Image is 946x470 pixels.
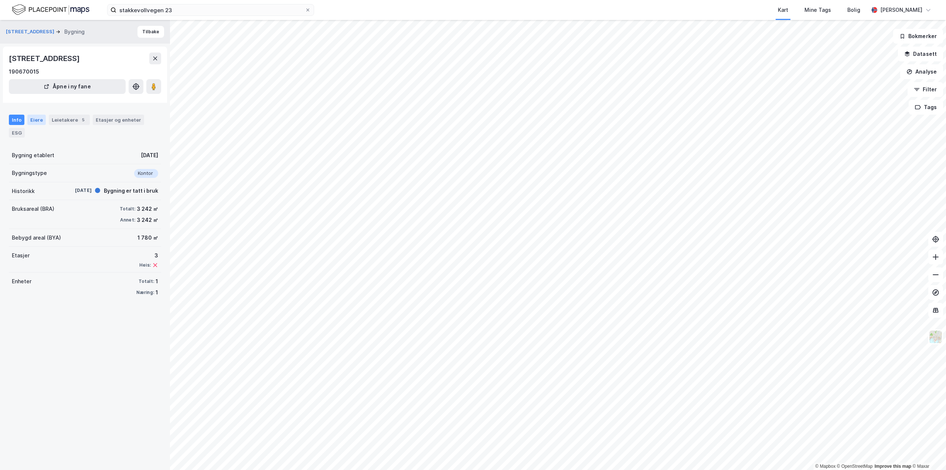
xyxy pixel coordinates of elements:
[64,27,85,36] div: Bygning
[880,6,922,14] div: [PERSON_NAME]
[139,278,154,284] div: Totalt:
[847,6,860,14] div: Bolig
[12,204,54,213] div: Bruksareal (BRA)
[815,464,836,469] a: Mapbox
[12,277,31,286] div: Enheter
[12,3,89,16] img: logo.f888ab2527a4732fd821a326f86c7f29.svg
[9,53,81,64] div: [STREET_ADDRESS]
[12,187,35,196] div: Historikk
[49,115,90,125] div: Leietakere
[909,100,943,115] button: Tags
[929,330,943,344] img: Z
[120,206,135,212] div: Totalt:
[12,169,47,177] div: Bygningstype
[9,67,39,76] div: 190670015
[120,217,135,223] div: Annet:
[9,79,126,94] button: Åpne i ny fane
[893,29,943,44] button: Bokmerker
[900,64,943,79] button: Analyse
[9,128,25,138] div: ESG
[9,115,24,125] div: Info
[96,116,141,123] div: Etasjer og enheter
[156,277,158,286] div: 1
[136,290,154,295] div: Næring:
[12,251,30,260] div: Etasjer
[156,288,158,297] div: 1
[804,6,831,14] div: Mine Tags
[116,4,305,16] input: Søk på adresse, matrikkel, gårdeiere, leietakere eller personer
[837,464,873,469] a: OpenStreetMap
[137,216,158,224] div: 3 242 ㎡
[12,233,61,242] div: Bebygd areal (BYA)
[137,204,158,213] div: 3 242 ㎡
[137,233,158,242] div: 1 780 ㎡
[778,6,788,14] div: Kart
[79,116,87,124] div: 5
[909,435,946,470] iframe: Chat Widget
[104,186,158,195] div: Bygning er tatt i bruk
[12,151,54,160] div: Bygning etablert
[909,435,946,470] div: Kontrollprogram for chat
[139,251,158,260] div: 3
[139,262,151,268] div: Heis:
[898,47,943,61] button: Datasett
[137,26,164,38] button: Tilbake
[6,28,56,35] button: [STREET_ADDRESS]
[62,187,92,194] div: [DATE]
[875,464,911,469] a: Improve this map
[141,151,158,160] div: [DATE]
[27,115,46,125] div: Eiere
[908,82,943,97] button: Filter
